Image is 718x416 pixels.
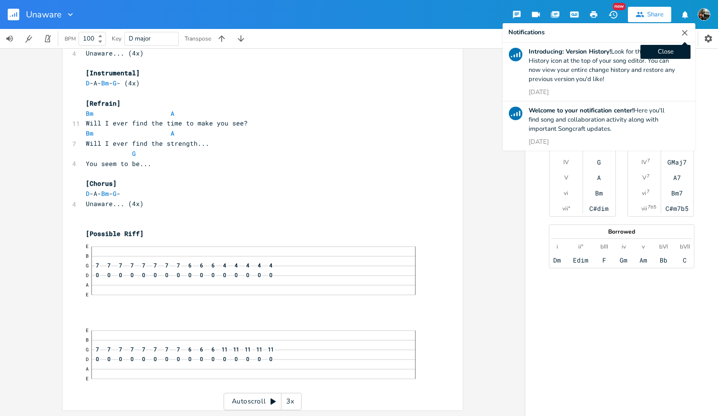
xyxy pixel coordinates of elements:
text: E [86,375,89,382]
span: 11 [267,347,275,352]
div: ii° [578,243,583,250]
span: G [113,79,117,87]
div: New [613,3,625,10]
span: 7 [106,263,111,268]
span: 0 [187,356,192,361]
text: B [86,337,89,343]
span: 0 [141,356,146,361]
span: 4 [234,263,239,268]
span: 0 [199,356,204,361]
div: Notifications [508,28,545,38]
span: 0 [268,272,273,277]
span: 7 [95,347,100,352]
span: You seem to be... [86,159,151,168]
sup: 7b5 [648,203,656,211]
img: Michaell Bilon [698,8,710,21]
span: Will I ever find the time to make you see? [86,119,248,127]
div: Autoscroll [224,393,302,410]
span: 0 [245,356,250,361]
div: C [683,256,687,264]
span: 0 [257,356,262,361]
span: Bm [101,79,109,87]
span: 7 [164,347,169,352]
span: 0 [176,356,181,361]
div: BPM [65,36,76,42]
div: bVI [659,243,668,250]
div: Transpose [185,36,211,42]
span: Unaware [26,10,62,19]
span: 0 [118,272,123,277]
span: G [132,149,136,158]
sup: 7 [647,172,650,180]
div: bVII [680,243,690,250]
span: 7 [164,263,169,268]
span: 6 [199,263,204,268]
span: 0 [211,356,215,361]
span: 0 [187,272,192,277]
span: 4 [268,263,273,268]
span: 0 [106,356,111,361]
span: Bm [86,129,93,138]
span: 7 [106,347,111,352]
div: V [642,174,646,181]
span: 7 [130,347,134,352]
div: Key [112,36,121,42]
div: vii [641,205,647,212]
span: 0 [211,272,215,277]
span: 4 [257,263,262,268]
span: 6 [187,347,192,352]
span: D [86,189,90,198]
span: 7 [95,263,100,268]
div: bIII [600,243,608,250]
div: Bm7 [671,189,683,197]
div: vi [642,189,646,197]
span: 4 [222,263,227,268]
div: F#m [593,143,605,151]
img: Songcraft [508,47,523,62]
div: Am [639,256,647,264]
span: [Possible Riff] [86,229,144,238]
div: G [597,158,601,166]
button: Share [628,7,671,22]
span: 6 [211,347,215,352]
div: IV [563,158,569,166]
span: 7 [141,347,146,352]
div: Share [647,10,664,19]
div: IV [641,158,647,166]
b: Introducing: Version History! [529,47,611,56]
text: D [86,272,89,278]
span: 0 [141,272,146,277]
span: 0 [95,356,100,361]
span: 0 [164,356,169,361]
div: Edim [573,256,588,264]
span: 11 [255,347,263,352]
span: A [171,109,174,118]
span: 7 [176,347,181,352]
span: 0 [268,356,273,361]
span: -A- - - (4x) [86,79,140,87]
span: 0 [164,272,169,277]
div: Dm [553,256,561,264]
span: 0 [245,272,250,277]
text: E [86,243,89,250]
span: 0 [153,356,158,361]
div: 3x [281,393,299,410]
button: Close [680,23,690,42]
div: V [564,174,568,181]
span: [Chorus] [86,179,117,188]
img: Songcraft [508,106,523,121]
span: 6 [187,263,192,268]
span: 0 [95,272,100,277]
span: Here you'll find song and collaboration activity along with important Songcraft updates. [529,106,665,133]
div: iv [622,243,626,250]
div: A [597,174,601,181]
div: i [557,243,558,250]
span: 0 [130,356,134,361]
span: 7 [118,263,123,268]
span: 0 [234,272,239,277]
span: 0 [176,272,181,277]
span: 7 [141,263,146,268]
span: D major [129,34,151,43]
span: G [113,189,117,198]
span: Unaware... (4x) [86,199,144,208]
